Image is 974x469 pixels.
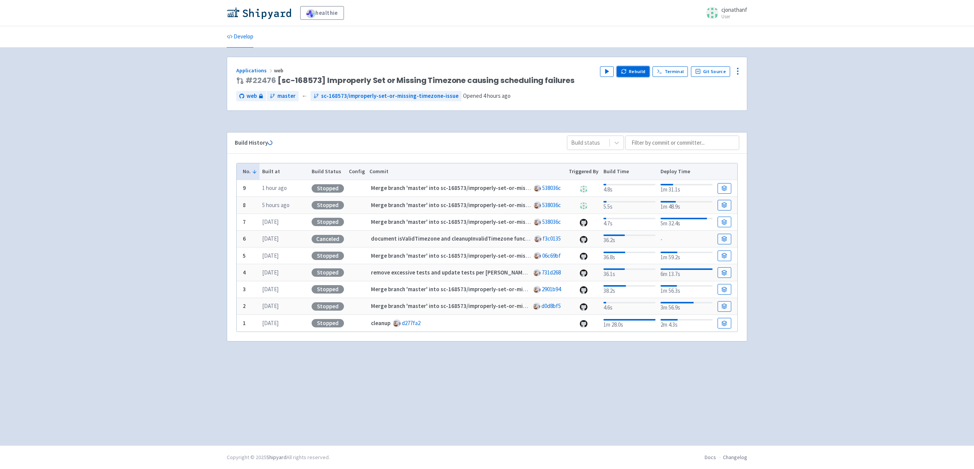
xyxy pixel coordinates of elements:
[718,267,731,278] a: Build Details
[542,252,561,259] a: 06c69bf
[312,302,344,311] div: Stopped
[702,7,747,19] a: cjonathanf User
[243,201,246,209] b: 8
[543,235,561,242] a: f3c0135
[310,91,462,101] a: sc-168573/improperly-set-or-missing-timezone-issue
[691,66,730,77] a: Git Source
[603,216,656,228] div: 4.7s
[542,269,561,276] a: 731d268
[653,66,688,77] a: Terminal
[718,301,731,312] a: Build Details
[259,163,309,180] th: Built at
[371,269,581,276] strong: remove excessive tests and update tests per [PERSON_NAME] and [PERSON_NAME]
[312,252,344,260] div: Stopped
[312,184,344,193] div: Stopped
[262,269,279,276] time: [DATE]
[660,317,713,329] div: 2m 4.3s
[718,234,731,244] a: Build Details
[603,267,656,279] div: 36.1s
[243,184,246,191] b: 9
[274,67,285,74] span: web
[371,252,578,259] strong: Merge branch 'master' into sc-168573/improperly-set-or-missing-timezone-issue
[245,76,575,85] span: [sc-168573] Improperly Set or Missing Timezone causing scheduling failures
[660,182,713,194] div: 1m 31.1s
[243,252,246,259] b: 5
[541,302,561,309] a: d0d8bf5
[371,218,578,225] strong: Merge branch 'master' into sc-168573/improperly-set-or-missing-timezone-issue
[718,183,731,194] a: Build Details
[721,6,747,13] span: cjonathanf
[617,66,649,77] button: Rebuild
[718,318,731,329] a: Build Details
[235,139,555,147] div: Build History
[262,286,279,293] time: [DATE]
[658,163,715,180] th: Deploy Time
[603,284,656,295] div: 38.2s
[267,91,299,101] a: master
[542,218,561,225] a: 538036c
[371,319,390,327] strong: cleanup
[262,319,279,327] time: [DATE]
[402,319,420,327] a: d277fa2
[567,163,601,180] th: Triggered By
[243,286,246,293] b: 3
[243,235,246,242] b: 6
[245,75,276,86] a: #22476
[227,453,330,461] div: Copyright © 2025 All rights reserved.
[262,218,279,225] time: [DATE]
[660,234,713,244] div: -
[346,163,367,180] th: Config
[542,184,561,191] a: 538036c
[718,217,731,227] a: Build Details
[603,300,656,312] div: 4.6s
[371,201,578,209] strong: Merge branch 'master' into sc-168573/improperly-set-or-missing-timezone-issue
[266,454,286,461] a: Shipyard
[601,163,658,180] th: Build Time
[371,302,578,309] strong: Merge branch 'master' into sc-168573/improperly-set-or-missing-timezone-issue
[247,92,257,100] span: web
[312,218,344,226] div: Stopped
[625,136,739,150] input: Filter by commit or committer...
[603,317,656,329] div: 1m 28.0s
[660,250,713,262] div: 1m 59.2s
[660,284,713,295] div: 1m 56.3s
[277,92,296,100] span: master
[542,201,561,209] a: 538036c
[603,199,656,211] div: 5.5s
[243,269,246,276] b: 4
[312,285,344,294] div: Stopped
[262,235,279,242] time: [DATE]
[660,216,713,228] div: 5m 32.4s
[603,250,656,262] div: 36.8s
[483,92,511,99] time: 4 hours ago
[227,7,291,19] img: Shipyard logo
[262,201,290,209] time: 5 hours ago
[721,14,747,19] small: User
[371,286,578,293] strong: Merge branch 'master' into sc-168573/improperly-set-or-missing-timezone-issue
[312,319,344,327] div: Stopped
[718,250,731,261] a: Build Details
[600,66,614,77] button: Play
[371,184,578,191] strong: Merge branch 'master' into sc-168573/improperly-set-or-missing-timezone-issue
[243,302,246,309] b: 2
[236,67,274,74] a: Applications
[243,167,257,175] button: No.
[463,92,511,99] span: Opened
[236,91,266,101] a: web
[723,454,747,461] a: Changelog
[312,201,344,209] div: Stopped
[660,300,713,312] div: 3m 56.9s
[718,200,731,211] a: Build Details
[603,182,656,194] div: 4.8s
[705,454,716,461] a: Docs
[603,233,656,245] div: 36.2s
[309,163,346,180] th: Build Status
[262,252,279,259] time: [DATE]
[367,163,567,180] th: Commit
[243,218,246,225] b: 7
[660,199,713,211] div: 1m 48.9s
[262,184,287,191] time: 1 hour ago
[262,302,279,309] time: [DATE]
[312,235,344,243] div: Canceled
[312,268,344,277] div: Stopped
